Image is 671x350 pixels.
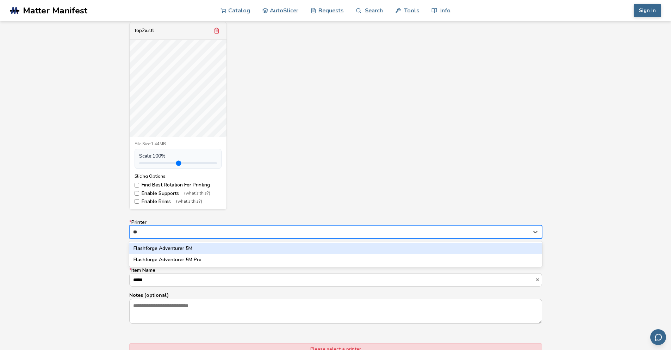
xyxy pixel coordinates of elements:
[650,329,666,345] button: Send feedback via email
[634,4,661,17] button: Sign In
[130,274,535,286] input: *Item Name
[129,254,542,265] div: Flashforge Adventurer 5M Pro
[23,6,87,16] span: Matter Manifest
[139,153,166,159] span: Scale: 100 %
[135,182,222,188] label: Find Best Rotation For Printing
[135,28,154,33] div: top2x.stl
[176,199,202,204] span: (what's this?)
[130,299,542,323] textarea: Notes (optional)
[135,199,139,204] input: Enable Brims(what's this?)
[135,199,222,204] label: Enable Brims
[135,191,139,196] input: Enable Supports(what's this?)
[184,191,210,196] span: (what's this?)
[212,26,222,36] button: Remove model
[129,220,542,239] label: Printer
[133,229,138,235] input: *PrinterFlashforge Adventurer 5MFlashforge Adventurer 5M Pro
[535,277,542,282] button: *Item Name
[129,243,542,254] div: Flashforge Adventurer 5M
[135,183,139,188] input: Find Best Rotation For Printing
[135,142,222,147] div: File Size: 1.44MB
[135,191,222,196] label: Enable Supports
[135,174,222,179] div: Slicing Options:
[129,268,542,287] label: Item Name
[129,291,542,299] p: Notes (optional)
